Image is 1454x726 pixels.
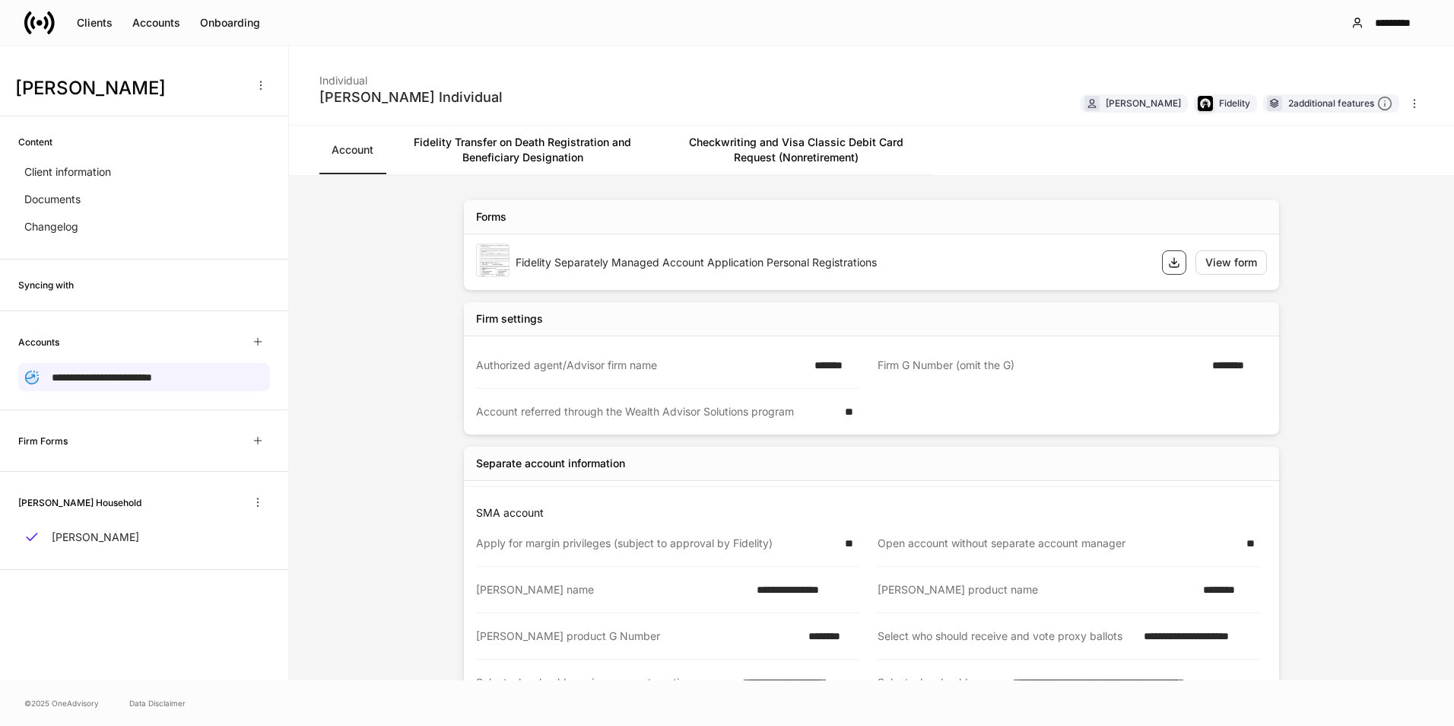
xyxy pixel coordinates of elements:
div: Separate account information [476,456,625,471]
p: Client information [24,164,111,180]
div: View form [1205,255,1257,270]
h6: Accounts [18,335,59,349]
a: Documents [18,186,270,213]
div: Clients [77,15,113,30]
div: Firm settings [476,311,543,326]
div: Fidelity Separately Managed Account Application Personal Registrations [516,255,1150,270]
a: Fidelity Transfer on Death Registration and Beneficiary Designation [386,126,659,174]
div: Onboarding [200,15,260,30]
button: View form [1195,250,1267,275]
a: [PERSON_NAME] [18,524,270,551]
p: Changelog [24,219,78,234]
div: [PERSON_NAME] product name [878,582,1194,597]
h6: Firm Forms [18,434,68,448]
div: Apply for margin privileges (subject to approval by Fidelity) [476,536,836,551]
h6: Content [18,135,52,149]
a: Checkwriting and Visa Classic Debit Card Request (Nonretirement) [659,126,933,174]
div: Forms [476,209,506,224]
div: Authorized agent/Advisor firm name [476,358,805,373]
div: Select who should receive and vote proxy ballots [878,629,1135,644]
div: [PERSON_NAME] [1106,96,1181,110]
a: Client information [18,158,270,186]
a: Changelog [18,213,270,240]
a: Data Disclaimer [129,697,186,709]
h6: [PERSON_NAME] Household [18,495,141,510]
button: Accounts [122,11,190,35]
p: [PERSON_NAME] [52,530,139,545]
button: Onboarding [190,11,270,35]
h3: [PERSON_NAME] [15,76,243,100]
div: Individual [319,64,503,88]
div: 2 additional features [1288,96,1392,112]
div: Account referred through the Wealth Advisor Solutions program [476,404,836,419]
div: [PERSON_NAME] Individual [319,88,503,107]
div: Open account without separate account manager [878,536,1237,551]
button: Clients [67,11,122,35]
div: [PERSON_NAME] name [476,582,748,597]
p: SMA account [476,505,1273,521]
p: Documents [24,192,81,207]
div: [PERSON_NAME] product G Number [476,629,799,644]
div: Select who should receive annual reports and statements [878,675,1003,721]
h6: Syncing with [18,278,74,292]
div: Firm G Number (omit the G) [878,358,1203,374]
div: Fidelity [1219,96,1250,110]
a: Account [319,126,386,174]
span: © 2025 OneAdvisory [24,697,99,709]
div: Accounts [132,15,180,30]
div: Select who should receive corporate actions [476,675,733,721]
